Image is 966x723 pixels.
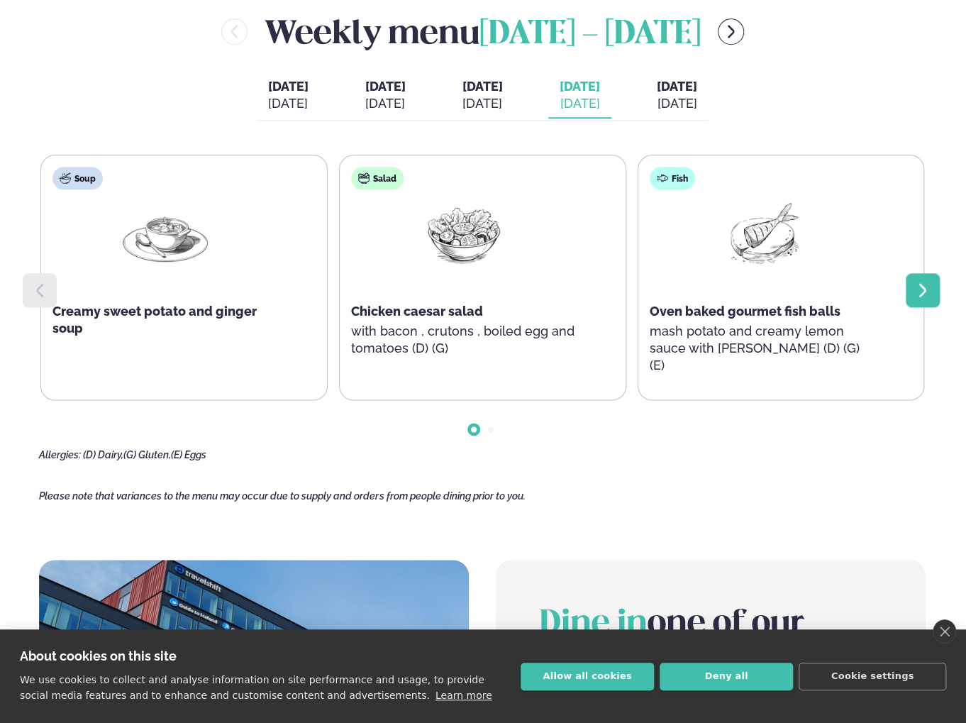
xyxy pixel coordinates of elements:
[265,9,701,55] h2: Weekly menu
[268,78,309,95] span: [DATE]
[52,167,103,189] div: Soup
[171,449,206,460] span: (E) Eggs
[650,167,695,189] div: Fish
[257,72,320,119] button: [DATE] [DATE]
[351,323,577,357] p: with bacon , crutons , boiled egg and tomatoes (D) (G)
[548,72,611,119] button: [DATE] [DATE]
[471,426,477,432] span: Go to slide 1
[451,72,514,119] button: [DATE] [DATE]
[60,172,71,184] img: soup.svg
[52,304,257,336] span: Creamy sweet potato and ginger soup
[540,604,882,683] h2: one of our locations
[479,19,701,50] span: [DATE] - [DATE]
[645,72,709,119] button: [DATE] [DATE]
[488,426,494,432] span: Go to slide 2
[657,95,697,112] div: [DATE]
[560,79,600,94] span: [DATE]
[351,304,483,319] span: Chicken caesar salad
[20,674,484,701] p: We use cookies to collect and analyse information on site performance and usage, to provide socia...
[718,18,744,45] button: menu-btn-right
[657,79,697,94] span: [DATE]
[221,18,248,45] button: menu-btn-left
[351,167,404,189] div: Salad
[418,201,509,266] img: Salad.png
[650,304,840,319] span: Oven baked gourmet fish balls
[39,490,525,502] span: Please note that variances to the menu may occur due to supply and orders from people dining prio...
[435,690,492,701] a: Learn more
[268,95,309,112] div: [DATE]
[358,172,370,184] img: salad.svg
[20,649,177,663] strong: About cookies on this site
[540,608,648,639] span: Dine in
[521,663,654,690] button: Allow all cookies
[560,95,600,112] div: [DATE]
[657,172,668,184] img: fish.svg
[462,95,503,112] div: [DATE]
[39,449,81,460] span: Allergies:
[365,79,406,94] span: [DATE]
[365,95,406,112] div: [DATE]
[717,201,808,266] img: Fish.png
[650,323,875,374] p: mash potato and creamy lemon sauce with [PERSON_NAME] (D) (G) (E)
[123,449,171,460] span: (G) Gluten,
[462,79,503,94] span: [DATE]
[354,72,417,119] button: [DATE] [DATE]
[933,619,956,644] a: close
[83,449,123,460] span: (D) Dairy,
[120,201,211,267] img: Soup.png
[799,663,946,690] button: Cookie settings
[660,663,793,690] button: Deny all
